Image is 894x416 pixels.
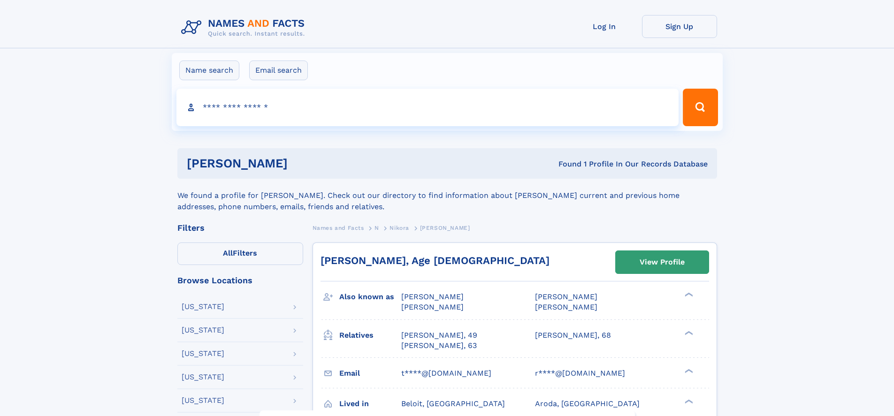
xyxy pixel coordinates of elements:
div: Found 1 Profile In Our Records Database [423,159,708,169]
span: [PERSON_NAME] [401,292,464,301]
span: [PERSON_NAME] [535,292,597,301]
a: [PERSON_NAME], 63 [401,340,477,351]
h3: Email [339,365,401,381]
a: View Profile [616,251,709,273]
span: [PERSON_NAME] [535,303,597,311]
h3: Relatives [339,327,401,343]
span: Beloit, [GEOGRAPHIC_DATA] [401,399,505,408]
div: ❯ [682,398,694,404]
label: Filters [177,242,303,265]
div: View Profile [640,251,685,273]
div: Browse Locations [177,276,303,285]
div: [US_STATE] [182,326,224,334]
h3: Also known as [339,289,401,305]
button: Search Button [683,89,718,126]
a: [PERSON_NAME], 49 [401,330,477,340]
div: [US_STATE] [182,350,224,357]
div: ❯ [682,292,694,298]
a: Names and Facts [313,222,364,234]
a: [PERSON_NAME], Age [DEMOGRAPHIC_DATA] [321,255,550,266]
label: Name search [179,61,239,80]
div: Filters [177,224,303,232]
div: [US_STATE] [182,397,224,404]
span: Aroda, [GEOGRAPHIC_DATA] [535,399,640,408]
span: Nikora [390,225,409,231]
div: [US_STATE] [182,303,224,310]
a: N [374,222,379,234]
span: N [374,225,379,231]
span: [PERSON_NAME] [401,303,464,311]
label: Email search [249,61,308,80]
a: Nikora [390,222,409,234]
a: Sign Up [642,15,717,38]
a: Log In [567,15,642,38]
h1: [PERSON_NAME] [187,158,423,169]
div: [US_STATE] [182,373,224,381]
div: ❯ [682,368,694,374]
div: ❯ [682,330,694,336]
div: We found a profile for [PERSON_NAME]. Check out our directory to find information about [PERSON_N... [177,179,717,212]
img: Logo Names and Facts [177,15,313,40]
span: [PERSON_NAME] [420,225,470,231]
a: [PERSON_NAME], 68 [535,330,611,340]
h3: Lived in [339,396,401,412]
input: search input [176,89,679,126]
span: All [223,249,233,257]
